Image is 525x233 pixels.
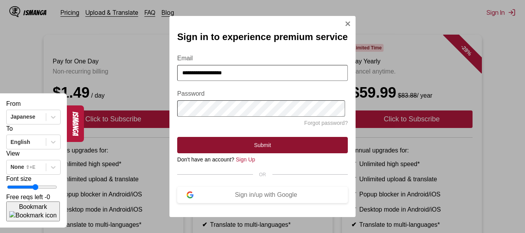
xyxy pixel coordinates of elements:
[177,172,348,177] div: OR
[345,21,351,27] img: Close
[187,191,194,198] img: google-logo
[177,55,348,62] label: Email
[236,156,255,163] a: Sign Up
[6,193,61,201] p: Free reqs left -
[177,187,348,203] button: Sign in/up with Google
[304,120,348,126] a: Forgot password?
[177,137,348,153] button: Submit
[19,203,47,210] span: Bookmark
[6,150,19,157] label: View
[6,175,31,182] span: Font size
[6,100,21,107] label: From
[177,156,348,163] div: Don't have an account?
[194,191,338,198] div: Sign in/up with Google
[6,125,13,132] label: To
[169,16,356,217] div: Sign In Modal
[177,90,348,97] label: Password
[67,105,84,142] button: ismanga
[177,32,348,42] h2: Sign in to experience premium service
[9,211,57,220] img: Bookmark icon
[47,194,50,200] span: 0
